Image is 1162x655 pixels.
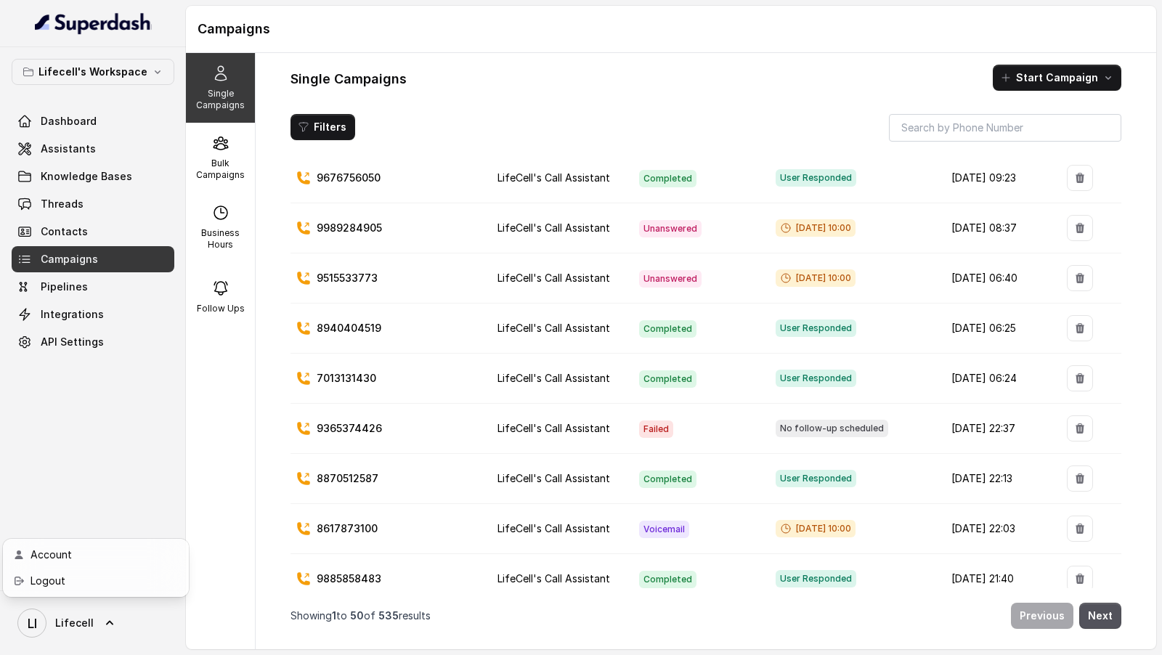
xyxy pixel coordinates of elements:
[55,616,94,630] span: Lifecell
[31,546,154,564] div: Account
[12,603,174,643] a: Lifecell
[3,539,189,597] div: Lifecell
[28,616,37,631] text: LI
[31,572,154,590] div: Logout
